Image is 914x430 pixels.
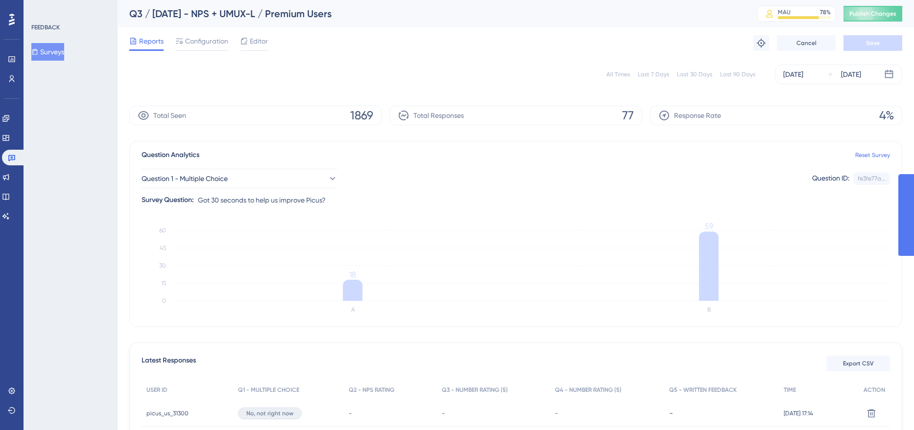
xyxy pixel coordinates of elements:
[796,39,817,47] span: Cancel
[238,386,299,394] span: Q1 - MULTIPLE CHOICE
[161,280,166,287] tspan: 15
[555,409,558,417] span: -
[162,297,166,304] tspan: 0
[784,409,813,417] span: [DATE] 17:14
[866,39,880,47] span: Save
[707,306,711,313] text: B
[159,227,166,234] tspan: 60
[198,194,326,206] span: Got 30 seconds to help us improve Picus?
[669,386,737,394] span: Q5 - WRITTEN FEEDBACK
[843,35,902,51] button: Save
[778,8,791,16] div: MAU
[142,173,228,184] span: Question 1 - Multiple Choice
[142,169,337,188] button: Question 1 - Multiple Choice
[720,70,755,78] div: Last 90 Days
[873,391,902,421] iframe: UserGuiding AI Assistant Launcher
[349,409,352,417] span: -
[555,386,622,394] span: Q4 - NUMBER RATING (5)
[858,175,886,182] div: fe3fe77a...
[669,408,774,418] div: -
[146,386,168,394] span: USER ID
[812,172,849,185] div: Question ID:
[142,149,199,161] span: Question Analytics
[129,7,733,21] div: Q3 / [DATE] - NPS + UMUX-L / Premium Users
[185,35,228,47] span: Configuration
[622,108,634,123] span: 77
[31,23,60,31] div: FEEDBACK
[349,270,356,279] tspan: 18
[159,262,166,269] tspan: 30
[864,386,885,394] span: ACTION
[843,360,874,367] span: Export CSV
[442,386,508,394] span: Q3 - NUMBER RATING (5)
[849,10,896,18] span: Publish Changes
[142,355,196,372] span: Latest Responses
[160,245,166,251] tspan: 45
[777,35,836,51] button: Cancel
[349,386,394,394] span: Q2 - NPS RATING
[677,70,712,78] div: Last 30 Days
[606,70,630,78] div: All Times
[351,306,355,313] text: A
[638,70,669,78] div: Last 7 Days
[153,110,186,121] span: Total Seen
[31,43,64,61] button: Surveys
[705,222,713,231] tspan: 59
[843,6,902,22] button: Publish Changes
[413,110,464,121] span: Total Responses
[855,151,890,159] a: Reset Survey
[139,35,164,47] span: Reports
[142,194,194,206] div: Survey Question:
[841,68,861,80] div: [DATE]
[783,68,803,80] div: [DATE]
[826,356,890,371] button: Export CSV
[442,409,445,417] span: -
[246,409,293,417] span: No, not right now
[350,108,373,123] span: 1869
[784,386,796,394] span: TIME
[674,110,721,121] span: Response Rate
[250,35,268,47] span: Editor
[146,409,189,417] span: picus_us_31300
[879,108,894,123] span: 4%
[820,8,831,16] div: 78 %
